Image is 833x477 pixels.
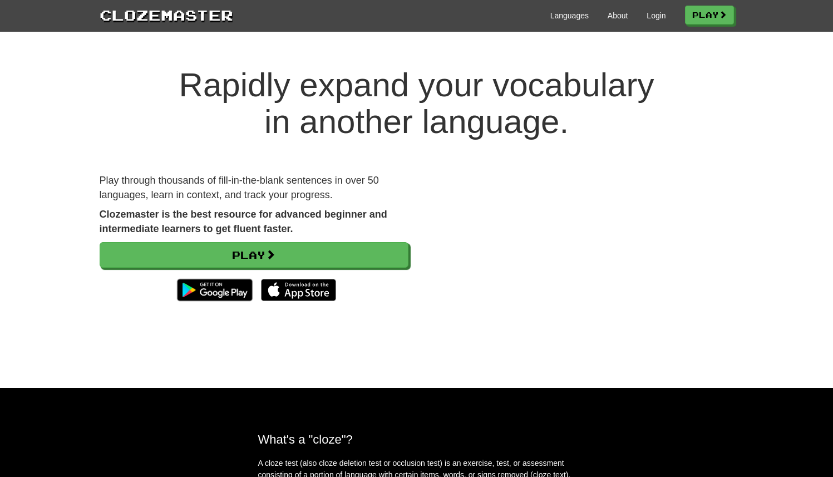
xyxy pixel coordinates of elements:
[171,273,258,307] img: Get it on Google Play
[258,432,575,446] h2: What's a "cloze"?
[647,10,666,21] a: Login
[685,6,734,24] a: Play
[100,174,408,202] p: Play through thousands of fill-in-the-blank sentences in over 50 languages, learn in context, and...
[261,279,336,301] img: Download_on_the_App_Store_Badge_US-UK_135x40-25178aeef6eb6b83b96f5f2d004eda3bffbb37122de64afbaef7...
[100,4,233,25] a: Clozemaster
[100,242,408,268] a: Play
[100,209,387,234] strong: Clozemaster is the best resource for advanced beginner and intermediate learners to get fluent fa...
[608,10,628,21] a: About
[550,10,589,21] a: Languages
